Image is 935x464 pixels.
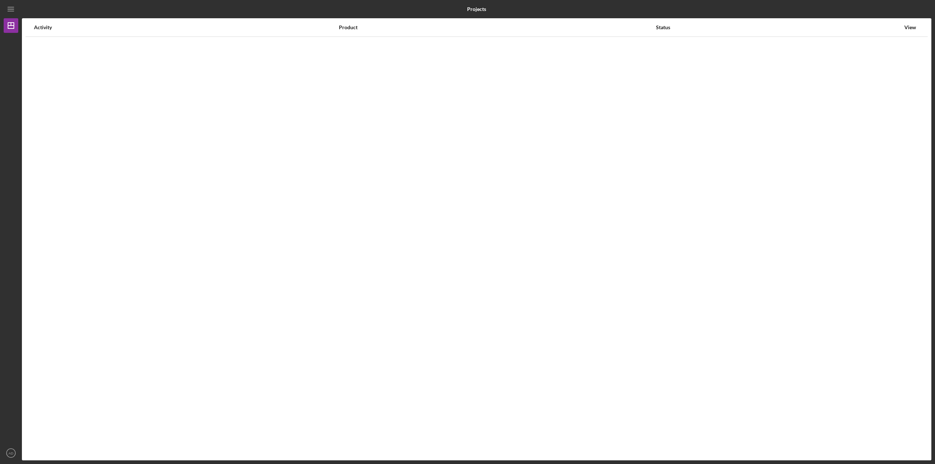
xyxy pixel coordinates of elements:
[467,6,486,12] b: Projects
[4,446,18,460] button: AD
[901,24,919,30] div: View
[339,24,655,30] div: Product
[34,24,338,30] div: Activity
[8,451,13,455] text: AD
[656,24,900,30] div: Status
